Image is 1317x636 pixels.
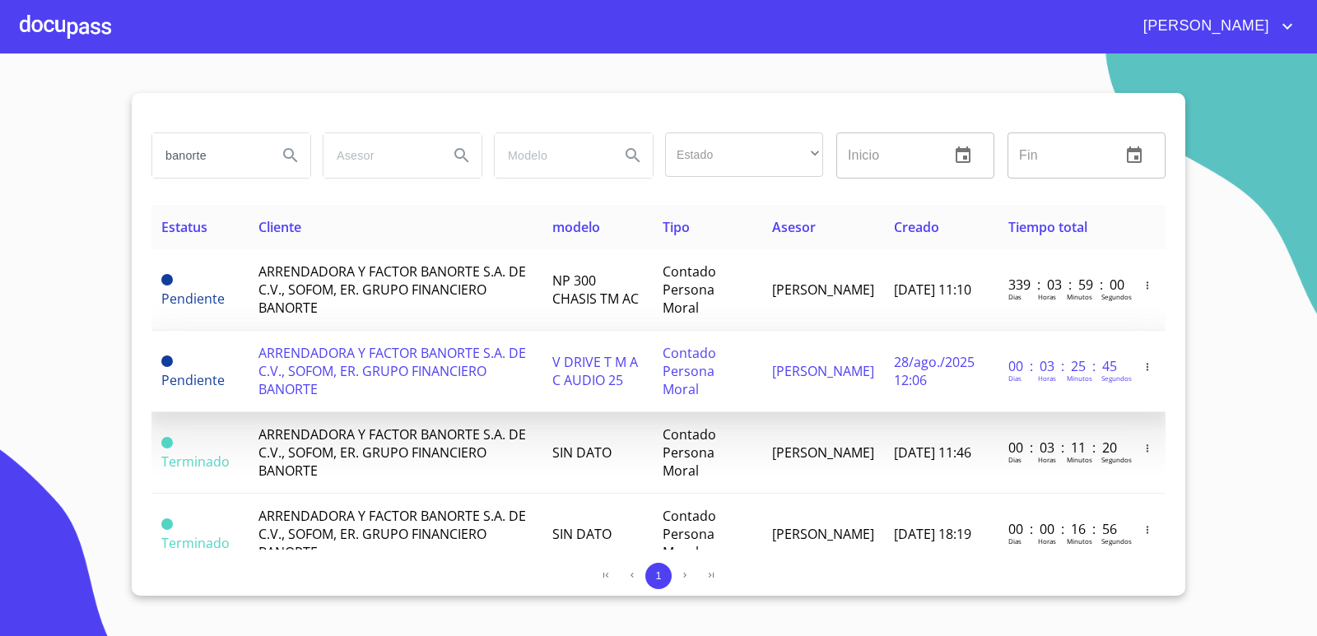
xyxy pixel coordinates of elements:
p: Minutos [1067,455,1092,464]
button: account of current user [1131,13,1297,39]
span: modelo [552,218,600,236]
p: Horas [1038,374,1056,383]
p: 00 : 03 : 11 : 20 [1008,439,1119,457]
button: 1 [645,563,672,589]
input: search [495,133,607,178]
p: 00 : 03 : 25 : 45 [1008,357,1119,375]
p: Segundos [1101,455,1132,464]
span: Pendiente [161,274,173,286]
p: Dias [1008,455,1021,464]
span: Terminado [161,518,173,530]
p: Segundos [1101,374,1132,383]
p: Horas [1038,536,1056,545]
span: [DATE] 11:10 [894,281,971,299]
span: Asesor [772,218,816,236]
span: SIN DATO [552,443,612,462]
span: V DRIVE T M A C AUDIO 25 [552,353,638,389]
span: ARRENDADORA Y FACTOR BANORTE S.A. DE C.V., SOFOM, ER. GRUPO FINANCIERO BANORTE [258,344,526,398]
span: Contado Persona Moral [663,507,716,561]
span: Contado Persona Moral [663,425,716,480]
button: Search [271,136,310,175]
p: 339 : 03 : 59 : 00 [1008,276,1119,294]
span: 28/ago./2025 12:06 [894,353,975,389]
span: [PERSON_NAME] [1131,13,1277,39]
span: [DATE] 11:46 [894,443,971,462]
p: Dias [1008,292,1021,301]
span: [PERSON_NAME] [772,281,874,299]
span: ARRENDADORA Y FACTOR BANORTE S.A. DE C.V., SOFOM, ER. GRUPO FINANCIERO BANORTE [258,507,526,561]
p: Dias [1008,374,1021,383]
span: [DATE] 18:19 [894,525,971,543]
span: Cliente [258,218,301,236]
span: Terminado [161,453,230,471]
span: NP 300 CHASIS TM AC [552,272,639,308]
span: Terminado [161,534,230,552]
p: Horas [1038,455,1056,464]
p: 00 : 00 : 16 : 56 [1008,520,1119,538]
span: [PERSON_NAME] [772,525,874,543]
span: Terminado [161,437,173,448]
button: Search [442,136,482,175]
span: Pendiente [161,355,173,367]
span: Pendiente [161,371,225,389]
span: SIN DATO [552,525,612,543]
button: Search [613,136,653,175]
p: Minutos [1067,536,1092,545]
span: [PERSON_NAME] [772,443,874,462]
p: Minutos [1067,292,1092,301]
p: Minutos [1067,374,1092,383]
span: Tipo [663,218,690,236]
span: [PERSON_NAME] [772,362,874,380]
span: Creado [894,218,939,236]
p: Horas [1038,292,1056,301]
span: ARRENDADORA Y FACTOR BANORTE S.A. DE C.V., SOFOM, ER. GRUPO FINANCIERO BANORTE [258,425,526,480]
p: Segundos [1101,536,1132,545]
div: ​ [665,132,823,177]
input: search [323,133,435,178]
span: ARRENDADORA Y FACTOR BANORTE S.A. DE C.V., SOFOM, ER. GRUPO FINANCIERO BANORTE [258,262,526,317]
span: Estatus [161,218,207,236]
span: Pendiente [161,290,225,308]
span: Tiempo total [1008,218,1087,236]
p: Segundos [1101,292,1132,301]
span: Contado Persona Moral [663,344,716,398]
span: Contado Persona Moral [663,262,716,317]
p: Dias [1008,536,1021,545]
span: 1 [655,569,661,582]
input: search [152,133,264,178]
